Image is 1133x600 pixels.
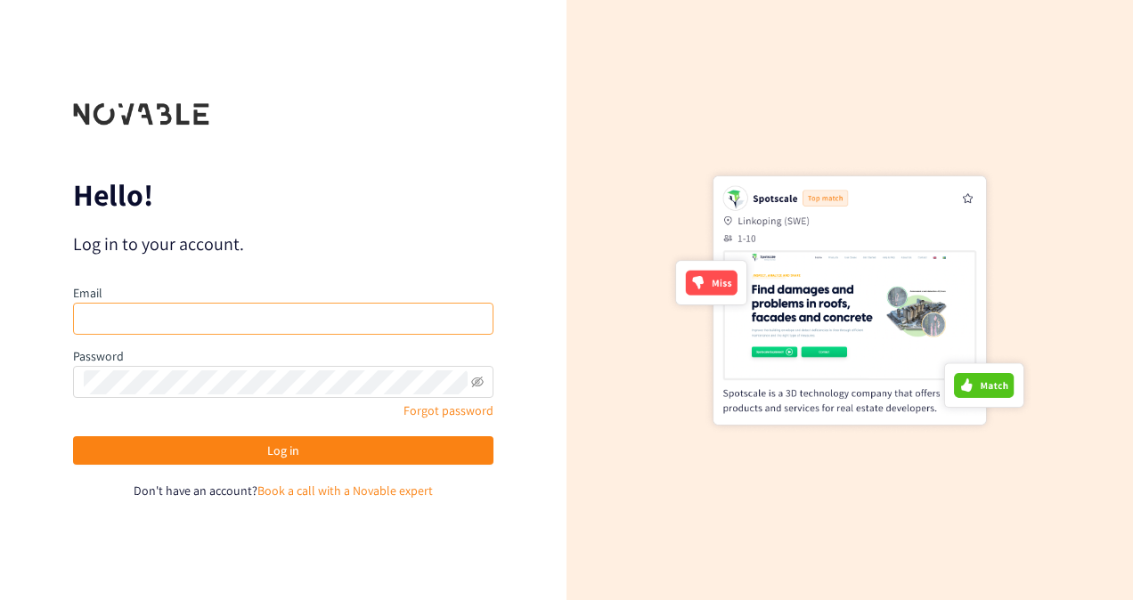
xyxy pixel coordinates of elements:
[73,231,493,256] p: Log in to your account.
[73,181,493,209] p: Hello!
[267,441,299,460] span: Log in
[1044,515,1133,600] iframe: Chat Widget
[134,482,257,499] span: Don't have an account?
[73,348,124,364] label: Password
[257,482,433,499] a: Book a call with a Novable expert
[73,285,102,301] label: Email
[403,402,493,418] a: Forgot password
[73,436,493,465] button: Log in
[471,376,484,388] span: eye-invisible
